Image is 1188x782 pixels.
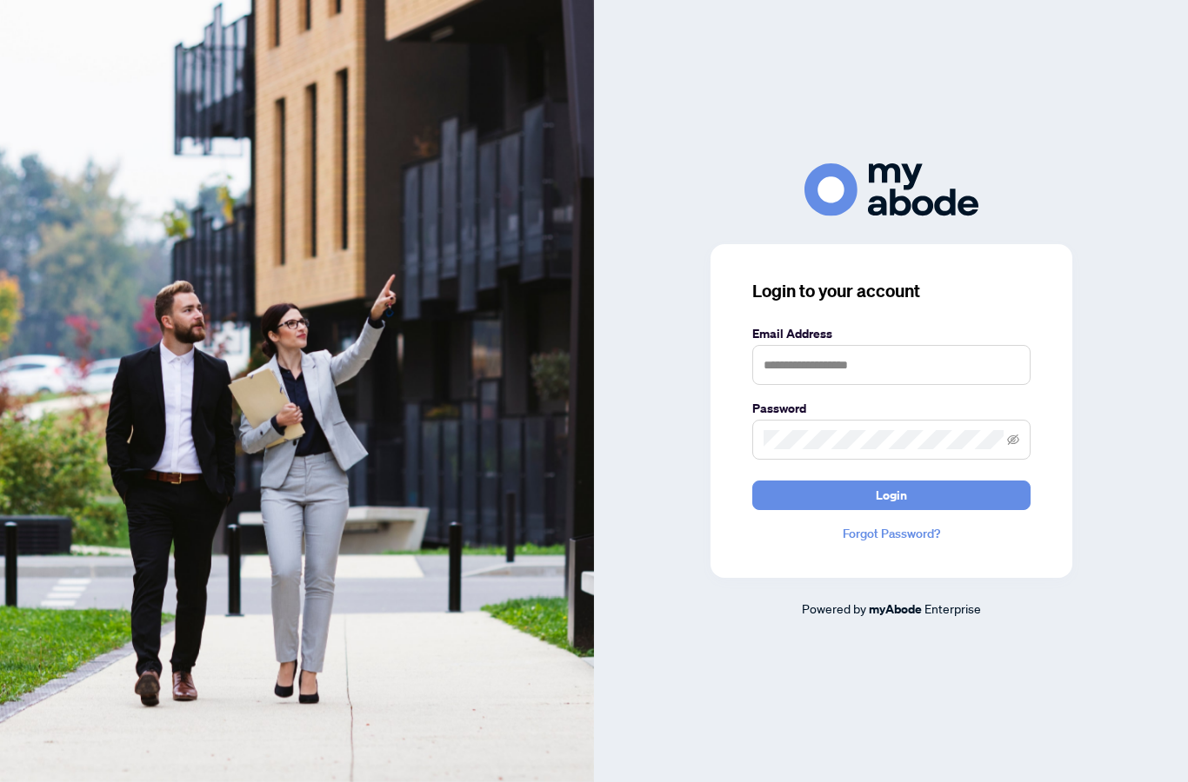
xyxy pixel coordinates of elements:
[752,324,1031,343] label: Email Address
[869,600,922,619] a: myAbode
[802,600,866,616] span: Powered by
[804,163,978,216] img: ma-logo
[1007,434,1019,446] span: eye-invisible
[752,480,1031,510] button: Login
[876,481,907,509] span: Login
[924,600,981,616] span: Enterprise
[752,399,1031,418] label: Password
[752,524,1031,543] a: Forgot Password?
[752,279,1031,303] h3: Login to your account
